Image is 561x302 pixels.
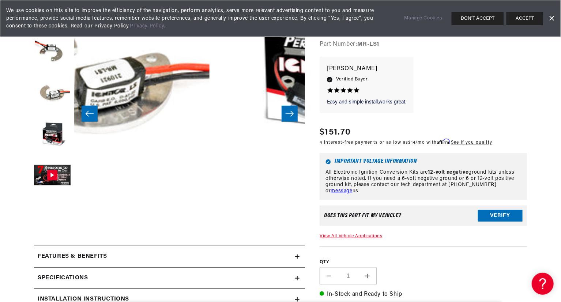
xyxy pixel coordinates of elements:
a: Dismiss Banner [546,13,557,24]
label: QTY [320,259,527,265]
button: Slide left [82,106,98,122]
summary: Specifications [34,268,305,289]
p: In-Stock and Ready to Ship [320,290,527,299]
a: message [331,188,353,194]
button: DON'T ACCEPT [452,12,504,25]
p: [PERSON_NAME] [327,64,406,74]
summary: Features & Benefits [34,246,305,267]
p: Easy and simple install,works great. [327,99,406,106]
a: See if you qualify - Learn more about Affirm Financing (opens in modal) [451,140,492,145]
div: Part Number: [320,40,527,49]
strong: MR-LS1 [358,41,380,47]
span: $151.70 [320,126,351,139]
button: Slide right [282,106,298,122]
button: Load image 4 in gallery view [34,117,71,154]
span: We use cookies on this site to improve the efficiency of the navigation, perform analytics, serve... [6,7,394,30]
h6: Important Voltage Information [325,159,521,165]
p: All Electronic Ignition Conversion Kits are ground kits unless otherwise noted. If you need a 6-v... [325,170,521,194]
h2: Specifications [38,273,88,283]
div: Does This part fit My vehicle? [324,213,401,219]
p: 4 interest-free payments or as low as /mo with . [320,139,492,146]
span: $14 [408,140,416,145]
strong: 12-volt negative [428,170,469,175]
h2: Features & Benefits [38,252,107,261]
button: ACCEPT [507,12,543,25]
button: Load image 3 in gallery view [34,77,71,114]
button: Verify [478,210,523,222]
button: Load image 2 in gallery view [34,37,71,73]
a: View All Vehicle Applications [320,234,382,238]
span: Verified Buyer [336,75,368,83]
span: Affirm [437,139,450,144]
a: Privacy Policy. [130,23,165,29]
a: Manage Cookies [404,15,442,22]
